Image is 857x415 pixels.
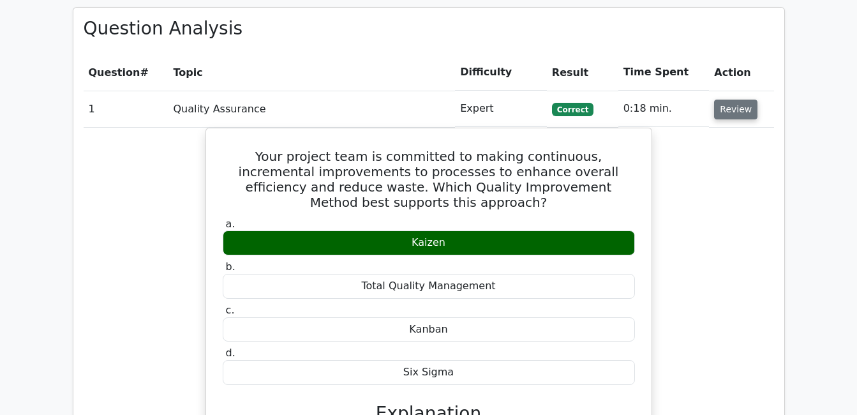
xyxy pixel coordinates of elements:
h3: Question Analysis [84,18,774,40]
th: # [84,54,168,91]
th: Result [547,54,618,91]
div: Kanban [223,317,635,342]
th: Topic [168,54,455,91]
div: Six Sigma [223,360,635,385]
span: d. [226,347,235,359]
th: Difficulty [455,54,547,91]
span: a. [226,218,235,230]
button: Review [714,100,757,119]
span: b. [226,260,235,273]
span: Correct [552,103,593,116]
td: Expert [455,91,547,127]
td: 1 [84,91,168,127]
span: Question [89,66,140,79]
td: 0:18 min. [618,91,710,127]
td: Quality Assurance [168,91,455,127]
th: Time Spent [618,54,710,91]
span: c. [226,304,235,316]
th: Action [709,54,773,91]
div: Total Quality Management [223,274,635,299]
h5: Your project team is committed to making continuous, incremental improvements to processes to enh... [221,149,636,210]
div: Kaizen [223,230,635,255]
